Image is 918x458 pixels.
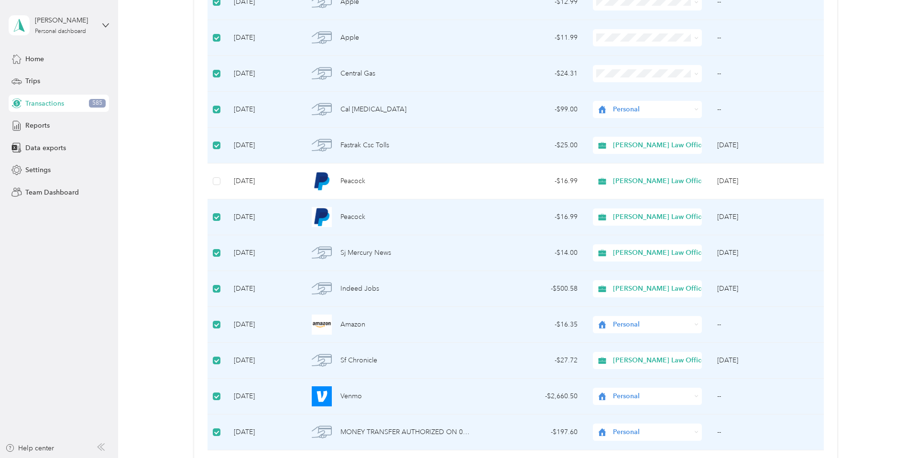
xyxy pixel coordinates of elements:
[710,307,828,343] td: --
[340,248,391,258] span: Sj Mercury News
[613,140,708,151] span: [PERSON_NAME] Law Offices
[340,355,377,366] span: Sf Chronicle
[486,319,578,330] div: - $16.35
[710,164,828,199] td: Aug 2025
[226,307,301,343] td: [DATE]
[35,29,86,34] div: Personal dashboard
[710,199,828,235] td: Aug 2025
[312,243,332,263] img: Sj Mercury News
[226,92,301,128] td: [DATE]
[486,427,578,437] div: - $197.60
[340,176,365,186] span: Peacock
[25,54,44,64] span: Home
[340,212,365,222] span: Peacock
[226,414,301,450] td: [DATE]
[613,248,708,258] span: [PERSON_NAME] Law Offices
[226,235,301,271] td: [DATE]
[340,104,406,115] span: Cal [MEDICAL_DATA]
[312,28,332,48] img: Apple
[226,56,301,92] td: [DATE]
[613,391,691,402] span: Personal
[710,414,828,450] td: --
[25,120,50,131] span: Reports
[486,355,578,366] div: - $27.72
[312,315,332,335] img: Amazon
[312,279,332,299] img: Indeed Jobs
[312,135,332,155] img: Fastrak Csc Tolls
[340,319,365,330] span: Amazon
[340,140,389,151] span: Fastrak Csc Tolls
[486,212,578,222] div: - $16.99
[312,422,332,442] img: MONEY TRANSFER AUTHORIZED ON 08/21 APPLE CASH SENT MO 1INFINITELOOP CA S465234182775534 CARD 1657
[312,99,332,120] img: Cal Adhd
[226,128,301,164] td: [DATE]
[312,171,332,191] img: Peacock
[486,176,578,186] div: - $16.99
[613,427,691,437] span: Personal
[25,187,79,197] span: Team Dashboard
[486,140,578,151] div: - $25.00
[486,68,578,79] div: - $24.31
[312,64,332,84] img: Central Gas
[226,271,301,307] td: [DATE]
[226,20,301,56] td: [DATE]
[486,248,578,258] div: - $14.00
[486,391,578,402] div: - $2,660.50
[613,319,691,330] span: Personal
[312,386,332,406] img: Venmo
[25,165,51,175] span: Settings
[710,128,828,164] td: Aug 2025
[486,104,578,115] div: - $99.00
[710,20,828,56] td: --
[613,355,708,366] span: [PERSON_NAME] Law Offices
[35,15,95,25] div: [PERSON_NAME]
[486,33,578,43] div: - $11.99
[312,350,332,371] img: Sf Chronicle
[340,33,359,43] span: Apple
[312,207,332,227] img: Peacock
[340,284,379,294] span: Indeed Jobs
[710,379,828,414] td: --
[613,104,691,115] span: Personal
[613,284,708,294] span: [PERSON_NAME] Law Offices
[340,427,471,437] span: MONEY TRANSFER AUTHORIZED ON 08/21 APPLE CASH SENT MO 1INFINITELOOP CA S465234182775534 CARD 1657
[340,391,362,402] span: Venmo
[864,404,918,458] iframe: Everlance-gr Chat Button Frame
[226,379,301,414] td: [DATE]
[226,164,301,199] td: [DATE]
[226,343,301,379] td: [DATE]
[710,235,828,271] td: Aug 2025
[710,92,828,128] td: --
[25,98,64,109] span: Transactions
[89,99,106,108] span: 585
[613,176,708,186] span: [PERSON_NAME] Law Offices
[226,199,301,235] td: [DATE]
[710,56,828,92] td: --
[486,284,578,294] div: - $500.58
[613,212,708,222] span: [PERSON_NAME] Law Offices
[710,343,828,379] td: Aug 2025
[340,68,375,79] span: Central Gas
[710,271,828,307] td: Aug 2025
[25,143,66,153] span: Data exports
[25,76,40,86] span: Trips
[5,443,54,453] button: Help center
